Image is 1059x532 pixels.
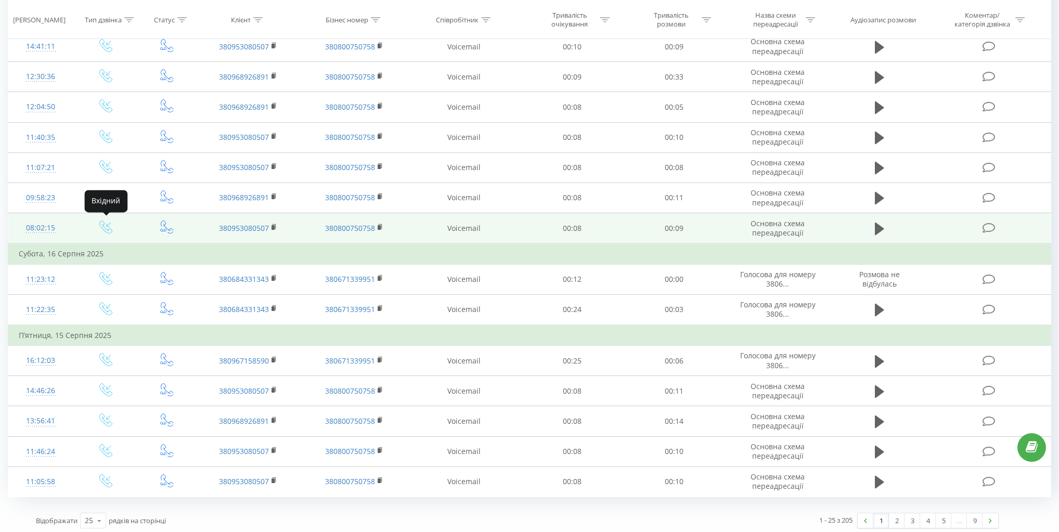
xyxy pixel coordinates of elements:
[521,376,623,406] td: 00:08
[725,32,831,62] td: Основна схема переадресації
[325,386,375,396] a: 380800750758
[19,158,63,178] div: 11:07:21
[219,72,269,82] a: 380968926891
[19,218,63,238] div: 08:02:15
[109,516,166,525] span: рядків на сторінці
[407,406,521,436] td: Voicemail
[407,213,521,244] td: Voicemail
[725,62,831,92] td: Основна схема переадресації
[19,411,63,431] div: 13:56:41
[521,92,623,122] td: 00:08
[325,446,375,456] a: 380800750758
[19,269,63,290] div: 11:23:12
[521,406,623,436] td: 00:08
[154,15,175,24] div: Статус
[521,294,623,325] td: 00:24
[521,32,623,62] td: 00:10
[623,32,725,62] td: 00:09
[19,67,63,87] div: 12:30:36
[407,32,521,62] td: Voicemail
[407,436,521,466] td: Voicemail
[231,15,251,24] div: Клієнт
[19,97,63,117] div: 12:04:50
[19,127,63,148] div: 11:40:35
[725,436,831,466] td: Основна схема переадресації
[407,152,521,183] td: Voicemail
[936,513,951,528] a: 5
[623,406,725,436] td: 00:14
[407,376,521,406] td: Voicemail
[725,122,831,152] td: Основна схема переадресації
[19,472,63,492] div: 11:05:58
[13,15,66,24] div: [PERSON_NAME]
[19,300,63,320] div: 11:22:35
[219,132,269,142] a: 380953080507
[725,183,831,213] td: Основна схема переадресації
[407,294,521,325] td: Voicemail
[19,188,63,208] div: 09:58:23
[407,92,521,122] td: Voicemail
[325,42,375,51] a: 380800750758
[643,11,699,29] div: Тривалість розмови
[19,381,63,401] div: 14:46:26
[326,15,368,24] div: Бізнес номер
[521,346,623,376] td: 00:25
[725,213,831,244] td: Основна схема переадресації
[325,304,375,314] a: 380671339951
[542,11,598,29] div: Тривалість очікування
[219,416,269,426] a: 380968926891
[407,466,521,497] td: Voicemail
[623,92,725,122] td: 00:05
[623,152,725,183] td: 00:08
[920,513,936,528] a: 4
[36,516,78,525] span: Відображати
[84,190,127,212] div: Вхідний
[952,11,1013,29] div: Коментар/категорія дзвінка
[725,406,831,436] td: Основна схема переадресації
[407,183,521,213] td: Voicemail
[521,466,623,497] td: 00:08
[747,11,803,29] div: Назва схеми переадресації
[740,269,816,289] span: Голосова для номеру 3806...
[219,304,269,314] a: 380684331343
[623,183,725,213] td: 00:11
[325,356,375,366] a: 380671339951
[740,300,816,319] span: Голосова для номеру 3806...
[521,264,623,294] td: 00:12
[19,351,63,371] div: 16:12:03
[623,346,725,376] td: 00:06
[623,376,725,406] td: 00:11
[219,274,269,284] a: 380684331343
[407,346,521,376] td: Voicemail
[219,223,269,233] a: 380953080507
[8,243,1051,264] td: Субота, 16 Серпня 2025
[740,351,816,370] span: Голосова для номеру 3806...
[725,466,831,497] td: Основна схема переадресації
[219,446,269,456] a: 380953080507
[521,152,623,183] td: 00:08
[219,356,269,366] a: 380967158590
[8,325,1051,346] td: П’ятниця, 15 Серпня 2025
[889,513,905,528] a: 2
[436,15,479,24] div: Співробітник
[325,102,375,112] a: 380800750758
[325,192,375,202] a: 380800750758
[325,132,375,142] a: 380800750758
[623,294,725,325] td: 00:03
[219,42,269,51] a: 380953080507
[873,513,889,528] a: 1
[725,92,831,122] td: Основна схема переадресації
[407,264,521,294] td: Voicemail
[725,152,831,183] td: Основна схема переадресації
[219,476,269,486] a: 380953080507
[905,513,920,528] a: 3
[219,192,269,202] a: 380968926891
[325,416,375,426] a: 380800750758
[521,122,623,152] td: 00:08
[850,15,916,24] div: Аудіозапис розмови
[725,376,831,406] td: Основна схема переадресації
[85,15,122,24] div: Тип дзвінка
[19,442,63,462] div: 11:46:24
[819,515,853,525] div: 1 - 25 з 205
[951,513,967,528] div: …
